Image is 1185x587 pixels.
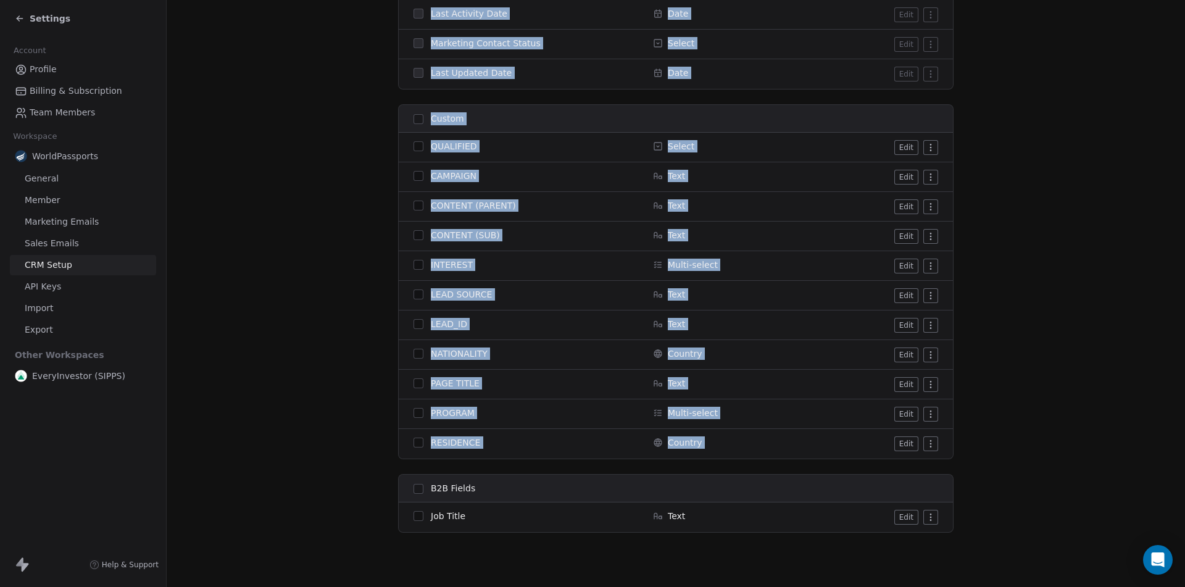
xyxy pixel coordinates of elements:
[25,172,59,185] span: General
[431,170,476,182] span: CAMPAIGN
[668,7,688,20] span: Date
[894,510,918,525] button: Edit
[894,140,918,155] button: Edit
[668,170,685,182] span: Text
[10,102,156,123] a: Team Members
[25,237,79,250] span: Sales Emails
[8,127,62,146] span: Workspace
[25,215,99,228] span: Marketing Emails
[10,81,156,101] a: Billing & Subscription
[30,85,122,98] span: Billing & Subscription
[668,436,702,449] span: Country
[431,318,467,330] span: LEAD_ID
[10,233,156,254] a: Sales Emails
[10,277,156,297] a: API Keys
[431,112,464,125] span: Custom
[25,323,53,336] span: Export
[431,436,480,449] span: RESIDENCE
[10,59,156,80] a: Profile
[102,560,159,570] span: Help & Support
[32,150,98,162] span: WorldPassports
[10,169,156,189] a: General
[10,320,156,340] a: Export
[431,229,500,241] span: CONTENT (SUB)
[431,7,507,20] span: Last Activity Date
[668,199,685,212] span: Text
[10,190,156,210] a: Member
[894,259,918,273] button: Edit
[431,407,475,419] span: PROGRAM
[30,106,95,119] span: Team Members
[894,229,918,244] button: Edit
[431,288,492,301] span: LEAD SOURCE
[668,229,685,241] span: Text
[894,407,918,422] button: Edit
[668,510,685,522] span: Text
[894,318,918,333] button: Edit
[668,407,718,419] span: Multi-select
[431,259,473,271] span: INTEREST
[10,345,109,365] span: Other Workspaces
[668,288,685,301] span: Text
[894,348,918,362] button: Edit
[431,510,465,522] span: Job Title
[25,259,72,272] span: CRM Setup
[10,298,156,318] a: Import
[8,41,51,60] span: Account
[668,37,694,49] span: Select
[10,212,156,232] a: Marketing Emails
[15,150,27,162] img: favicon.webp
[668,377,685,389] span: Text
[431,482,475,495] span: B2B Fields
[894,377,918,392] button: Edit
[668,259,718,271] span: Multi-select
[431,140,477,152] span: QUALIFIED
[30,63,57,76] span: Profile
[431,67,512,79] span: Last Updated Date
[25,302,53,315] span: Import
[431,377,480,389] span: PAGE TITLE
[668,348,702,360] span: Country
[668,67,688,79] span: Date
[894,288,918,303] button: Edit
[89,560,159,570] a: Help & Support
[668,140,694,152] span: Select
[32,370,125,382] span: EveryInvestor (SIPPS)
[25,280,61,293] span: API Keys
[15,12,70,25] a: Settings
[894,170,918,185] button: Edit
[894,436,918,451] button: Edit
[431,348,488,360] span: NATIONALITY
[15,370,27,382] img: EI.png
[431,199,516,212] span: CONTENT (PARENT)
[10,255,156,275] a: CRM Setup
[25,194,60,207] span: Member
[30,12,70,25] span: Settings
[1143,545,1173,575] div: Open Intercom Messenger
[894,37,918,52] button: Edit
[894,67,918,81] button: Edit
[894,199,918,214] button: Edit
[668,318,685,330] span: Text
[431,37,541,49] span: Marketing Contact Status
[894,7,918,22] button: Edit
